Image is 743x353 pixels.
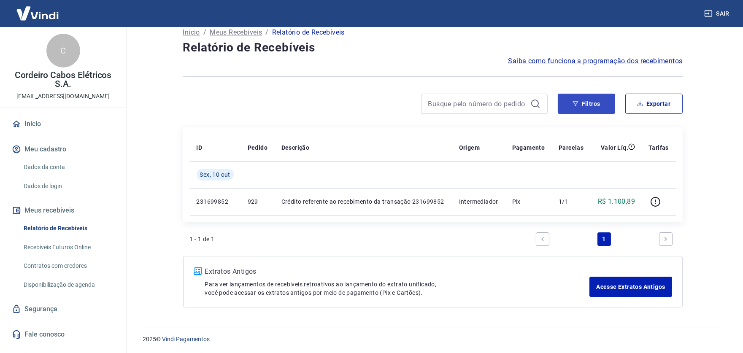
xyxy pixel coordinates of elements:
p: Parcelas [559,143,584,152]
h4: Relatório de Recebíveis [183,39,683,56]
a: Fale conosco [10,325,116,344]
a: Disponibilização de agenda [20,276,116,294]
a: Meus Recebíveis [210,27,262,38]
button: Filtros [558,94,615,114]
p: 1/1 [559,197,584,206]
img: ícone [194,267,202,275]
p: Cordeiro Cabos Elétricos S.A. [7,71,119,89]
a: Next page [659,232,673,246]
a: Início [183,27,200,38]
p: Extratos Antigos [205,267,590,277]
p: Pagamento [512,143,545,152]
p: / [265,27,268,38]
p: Relatório de Recebíveis [272,27,345,38]
p: 2025 © [143,335,723,344]
p: Tarifas [648,143,669,152]
a: Acesse Extratos Antigos [589,277,672,297]
p: 929 [248,197,268,206]
p: Para ver lançamentos de recebíveis retroativos ao lançamento do extrato unificado, você pode aces... [205,280,590,297]
a: Dados da conta [20,159,116,176]
a: Previous page [536,232,549,246]
p: 231699852 [197,197,234,206]
a: Início [10,115,116,133]
input: Busque pelo número do pedido [428,97,527,110]
p: Pix [512,197,545,206]
p: ID [197,143,203,152]
a: Dados de login [20,178,116,195]
p: R$ 1.100,89 [598,197,635,207]
button: Exportar [625,94,683,114]
a: Recebíveis Futuros Online [20,239,116,256]
button: Sair [702,6,733,22]
a: Relatório de Recebíveis [20,220,116,237]
a: Vindi Pagamentos [162,336,210,342]
p: Crédito referente ao recebimento da transação 231699852 [281,197,446,206]
p: Origem [459,143,480,152]
button: Meus recebíveis [10,201,116,220]
img: Vindi [10,0,65,26]
div: C [46,34,80,67]
p: / [203,27,206,38]
a: Page 1 is your current page [597,232,611,246]
p: 1 - 1 de 1 [190,235,215,243]
span: Sex, 10 out [200,170,230,179]
p: Intermediador [459,197,499,206]
p: [EMAIL_ADDRESS][DOMAIN_NAME] [16,92,110,101]
ul: Pagination [532,229,676,249]
p: Valor Líq. [601,143,628,152]
a: Contratos com credores [20,257,116,275]
a: Segurança [10,300,116,318]
p: Descrição [281,143,310,152]
p: Pedido [248,143,267,152]
a: Saiba como funciona a programação dos recebimentos [508,56,683,66]
button: Meu cadastro [10,140,116,159]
